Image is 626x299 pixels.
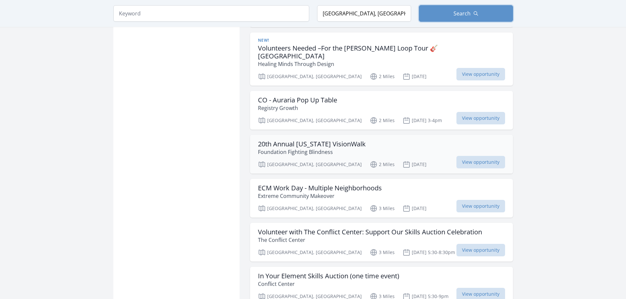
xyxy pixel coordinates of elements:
h3: 20th Annual [US_STATE] VisionWalk [258,140,366,148]
p: 2 Miles [370,117,395,124]
p: [DATE] [403,73,427,80]
p: [GEOGRAPHIC_DATA], [GEOGRAPHIC_DATA] [258,248,362,256]
span: View opportunity [456,244,505,256]
h3: CO - Auraria Pop Up Table [258,96,337,104]
p: [DATE] 3-4pm [403,117,442,124]
p: Foundation Fighting Blindness [258,148,366,156]
p: Conflict Center [258,280,399,288]
a: New! Volunteers Needed –For the [PERSON_NAME] Loop Tour 🎸 [GEOGRAPHIC_DATA] Healing Minds Through... [250,32,513,86]
input: Keyword [113,5,309,22]
span: View opportunity [456,200,505,212]
span: Search [453,10,471,17]
p: 2 Miles [370,160,395,168]
h3: Volunteer with The Conflict Center: Support Our Skills Auction Celebration [258,228,482,236]
h3: In Your Element Skills Auction (one time event) [258,272,399,280]
p: Extreme Community Makeover [258,192,382,200]
h3: Volunteers Needed –For the [PERSON_NAME] Loop Tour 🎸 [GEOGRAPHIC_DATA] [258,44,505,60]
p: [DATE] [403,160,427,168]
a: ECM Work Day - Multiple Neighborhoods Extreme Community Makeover [GEOGRAPHIC_DATA], [GEOGRAPHIC_D... [250,179,513,218]
p: [GEOGRAPHIC_DATA], [GEOGRAPHIC_DATA] [258,117,362,124]
p: 2 Miles [370,73,395,80]
span: New! [258,38,269,43]
p: The Conflict Center [258,236,482,244]
a: 20th Annual [US_STATE] VisionWalk Foundation Fighting Blindness [GEOGRAPHIC_DATA], [GEOGRAPHIC_DA... [250,135,513,174]
p: 3 Miles [370,248,395,256]
p: [GEOGRAPHIC_DATA], [GEOGRAPHIC_DATA] [258,204,362,212]
button: Search [419,5,513,22]
input: Location [317,5,411,22]
h3: ECM Work Day - Multiple Neighborhoods [258,184,382,192]
p: Healing Minds Through Design [258,60,505,68]
a: Volunteer with The Conflict Center: Support Our Skills Auction Celebration The Conflict Center [G... [250,223,513,262]
span: View opportunity [456,112,505,124]
p: [DATE] 5:30-8:30pm [403,248,455,256]
p: [GEOGRAPHIC_DATA], [GEOGRAPHIC_DATA] [258,160,362,168]
span: View opportunity [456,156,505,168]
a: CO - Auraria Pop Up Table Registry Growth [GEOGRAPHIC_DATA], [GEOGRAPHIC_DATA] 2 Miles [DATE] 3-4... [250,91,513,130]
p: Registry Growth [258,104,337,112]
span: View opportunity [456,68,505,80]
p: 3 Miles [370,204,395,212]
p: [DATE] [403,204,427,212]
p: [GEOGRAPHIC_DATA], [GEOGRAPHIC_DATA] [258,73,362,80]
